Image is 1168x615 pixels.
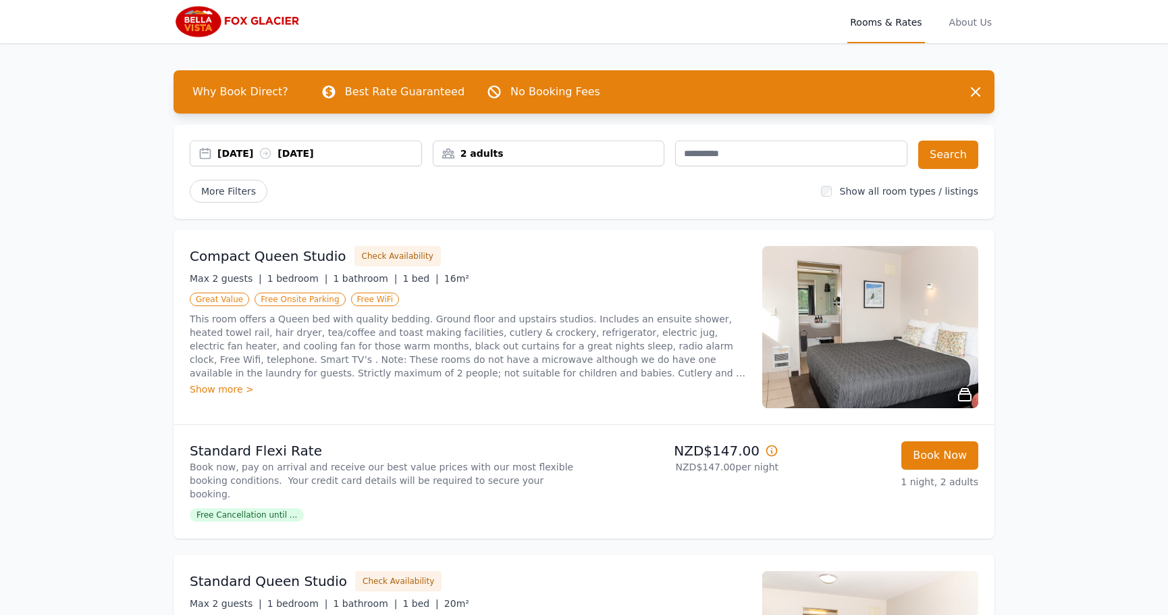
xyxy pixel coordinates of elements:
span: Great Value [190,293,249,306]
h3: Standard Queen Studio [190,572,347,591]
span: 1 bed | [402,598,438,609]
span: Why Book Direct? [182,78,299,105]
span: 20m² [444,598,469,609]
span: Max 2 guests | [190,598,262,609]
span: Free Cancellation until ... [190,508,304,522]
span: 1 bedroom | [267,598,328,609]
p: 1 night, 2 adults [789,475,978,489]
button: Search [918,141,978,169]
span: 1 bathroom | [333,598,397,609]
div: 2 adults [433,147,664,160]
h3: Compact Queen Studio [190,247,346,266]
span: Free WiFi [351,293,400,306]
button: Check Availability [355,571,442,591]
span: 1 bathroom | [333,273,397,284]
span: Free Onsite Parking [255,293,345,306]
span: 16m² [444,273,469,284]
p: No Booking Fees [510,84,600,100]
p: Best Rate Guaranteed [345,84,464,100]
label: Show all room types / listings [840,186,978,197]
span: Max 2 guests | [190,273,262,284]
img: Bella Vista Fox Glacier [174,5,303,38]
p: NZD$147.00 [589,441,778,460]
span: More Filters [190,180,267,203]
div: Show more > [190,383,746,396]
p: Book now, pay on arrival and receive our best value prices with our most flexible booking conditi... [190,460,579,501]
div: [DATE] [DATE] [217,147,421,160]
span: 1 bed | [402,273,438,284]
p: Standard Flexi Rate [190,441,579,460]
span: 1 bedroom | [267,273,328,284]
p: NZD$147.00 per night [589,460,778,474]
button: Check Availability [354,246,441,266]
p: This room offers a Queen bed with quality bedding. Ground floor and upstairs studios. Includes an... [190,312,746,380]
button: Book Now [901,441,978,470]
